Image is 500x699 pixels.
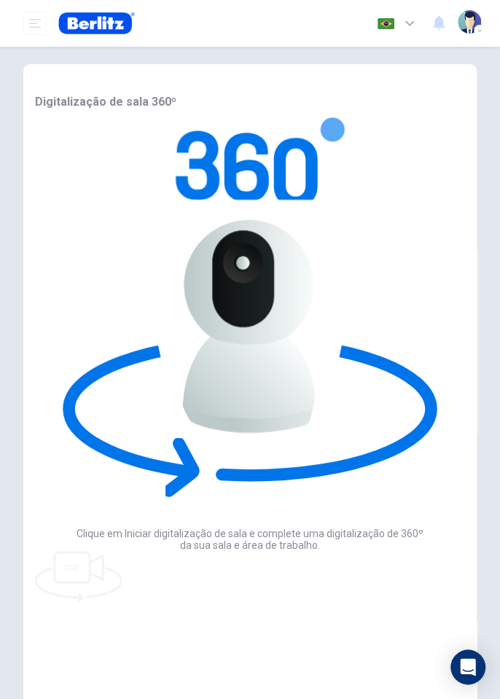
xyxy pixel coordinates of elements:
[35,539,465,551] span: da sua sala e área de trabalho.
[450,649,485,684] div: Open Intercom Messenger
[458,10,481,34] img: Profile picture
[35,528,465,539] span: Clique em Iniciar digitalização de sala e complete uma digitalização de 360º
[58,9,135,38] img: Berlitz Brasil logo
[23,12,47,35] button: open mobile menu
[377,18,395,29] img: pt
[35,95,176,109] span: Digitalização de sala 360º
